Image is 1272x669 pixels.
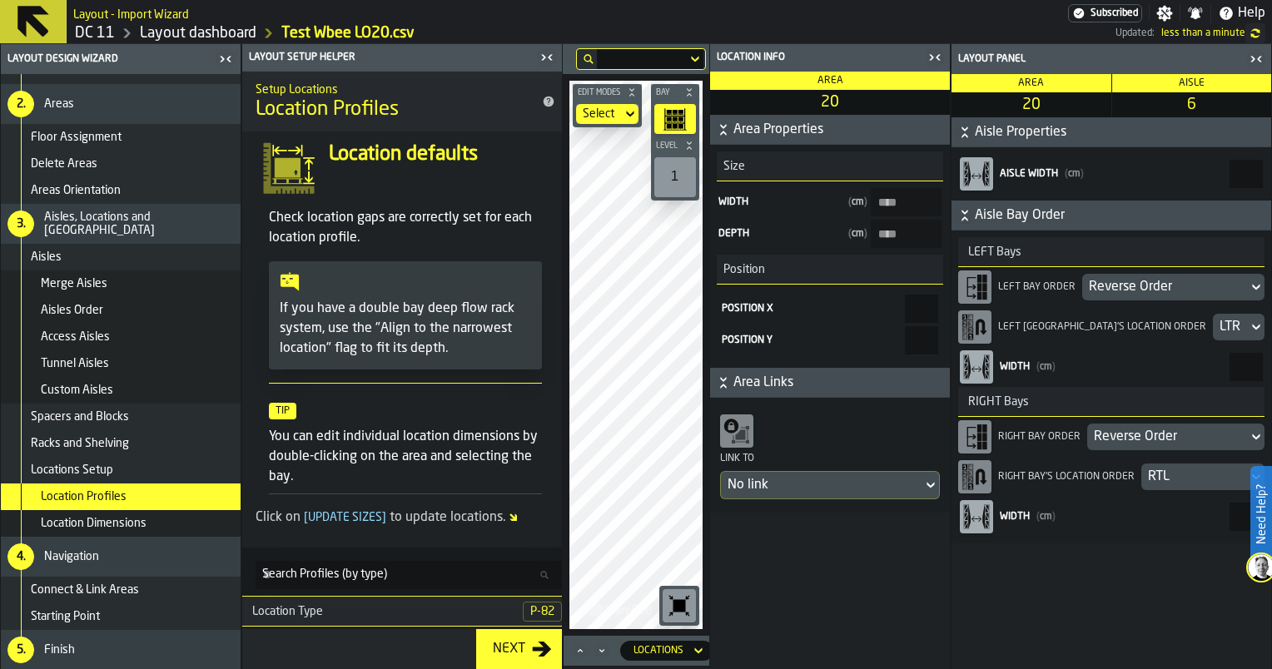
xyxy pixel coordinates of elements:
[958,347,1265,387] label: react-aria1772706448-:ref:
[620,641,713,661] div: DropdownMenuValue-locations
[1220,317,1241,337] div: DropdownMenuValue-LTR
[73,5,189,22] h2: Sub Title
[995,321,1210,333] div: LEFT [GEOGRAPHIC_DATA]'s location order
[651,84,699,101] button: button-
[923,47,947,67] label: button-toggle-Close me
[1,204,241,244] li: menu Aisles, Locations and Bays
[269,427,542,487] p: You can edit individual location dimensions by double-clicking on the area and selecting the bay.
[31,157,97,171] span: Delete Areas
[1,244,241,270] li: menu Aisles
[44,643,75,657] span: Finish
[848,197,852,207] span: (
[905,295,938,323] input: react-aria1772706448-:rbc: react-aria1772706448-:rbc:
[1,124,241,151] li: menu Floor Assignment
[1,537,241,577] li: menu Navigation
[1161,27,1245,39] span: 2025-09-04 14:57:03
[1252,468,1270,561] label: Need Help?
[1065,169,1068,179] span: (
[1230,503,1263,531] input: react-aria1772706448-:reh: react-aria1772706448-:reh:
[717,188,943,216] label: input-value-Width
[1036,362,1056,372] span: cm
[1,603,241,630] li: menu Starting Point
[952,201,1271,230] button: button-
[41,330,110,344] span: Access Aisles
[718,196,842,208] span: Width
[1179,78,1205,88] span: Aisle
[713,93,947,111] span: 20
[246,52,535,63] div: Layout Setup Helper
[583,107,615,121] div: DropdownMenuValue-none
[1230,160,1263,188] input: react-aria1772706448-:red: react-aria1772706448-:red:
[720,411,940,499] div: Link toDropdownMenuValue-
[975,122,1268,142] span: Aisle Properties
[871,188,942,216] input: input-value-Width input-value-Width
[476,629,562,669] button: button-Next
[817,76,843,86] span: Area
[1211,3,1272,23] label: button-toggle-Help
[523,602,562,622] span: P-82
[1068,4,1142,22] div: Menu Subscription
[958,245,1031,259] div: LEFT Bays
[31,131,122,144] span: Floor Assignment
[242,605,523,618] div: Location Type
[44,211,234,237] span: Aisles, Locations and [GEOGRAPHIC_DATA]
[710,115,950,145] button: button-
[256,97,399,123] span: Location Profiles
[848,196,867,208] span: cm
[41,304,103,317] span: Aisles Order
[535,47,559,67] label: button-toggle-Close me
[955,96,1108,114] span: 20
[1,430,241,457] li: menu Racks and Shelving
[1036,512,1040,522] span: (
[733,120,947,140] span: Area Properties
[574,88,624,97] span: Edit Modes
[1,577,241,603] li: menu Connect & Link Areas
[7,637,34,663] div: 5.
[905,326,938,354] input: react-aria1772706448-:rbe: react-aria1772706448-:rbe:
[1,510,241,537] li: menu Location Dimensions
[1065,169,1084,179] span: cm
[958,154,1265,194] label: react-aria1772706448-:red:
[717,160,745,173] span: Size
[592,642,612,659] button: Minimize
[269,208,542,248] p: Check location gaps are correctly set for each location profile.
[653,88,681,97] span: Bay
[958,267,1265,307] div: LEFT Bay OrderDropdownMenuValue-1
[1180,5,1210,22] label: button-toggle-Notifications
[958,417,1265,457] div: RIGHT Bay OrderDropdownMenuValue-1
[733,373,947,393] span: Area Links
[140,24,256,42] a: link-to-/wh/i/2e91095d-d0fa-471d-87cf-b9f7f81665fc/designer
[952,44,1271,74] header: Layout panel
[848,228,867,240] span: cm
[1052,362,1056,372] span: )
[256,80,522,97] h2: Sub Title
[1,483,241,510] li: menu Location Profiles
[1,350,241,377] li: menu Tunnel Aisles
[31,250,62,264] span: Aisles
[1115,96,1269,114] span: 6
[242,72,562,131] div: title-Location Profiles
[31,437,129,450] span: Racks and Shelving
[653,141,681,151] span: Level
[280,299,531,359] p: If you have a double bay deep flow rack system, use the "Align to the narrowest location" flag to...
[41,517,147,530] span: Location Dimensions
[871,220,942,248] input: input-value-Depth input-value-Depth
[1052,512,1056,522] span: )
[7,211,34,237] div: 3.
[256,561,562,589] input: label
[1,177,241,204] li: menu Areas Orientation
[651,154,699,201] div: button-toolbar-undefined
[651,137,699,154] button: button-
[573,592,667,626] a: logo-header
[1150,5,1180,22] label: button-toggle-Settings
[1,377,241,404] li: menu Custom Aisles
[573,84,642,101] button: button-
[717,220,943,248] label: input-value-Depth
[1230,353,1263,381] input: react-aria1772706448-:ref: react-aria1772706448-:ref:
[710,44,950,72] header: Location Info
[634,645,683,657] div: DropdownMenuValue-locations
[722,304,773,314] span: Position X
[720,295,940,323] label: react-aria1772706448-:rbc:
[958,307,1265,347] div: LEFT [GEOGRAPHIC_DATA]'s location orderDropdownMenuValue-LTR
[242,44,562,72] header: Layout Setup Helper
